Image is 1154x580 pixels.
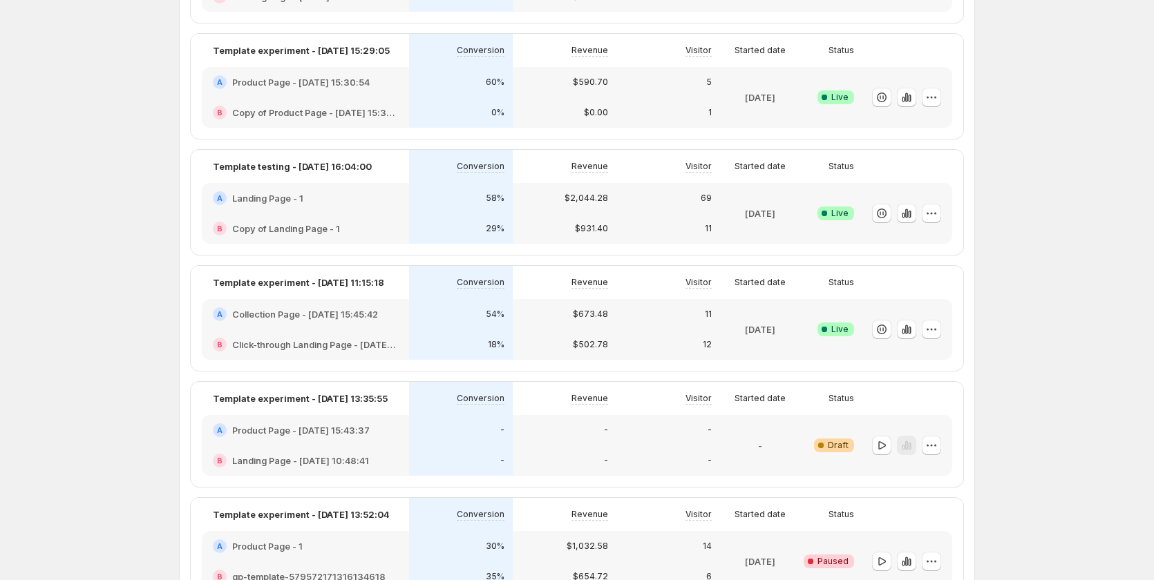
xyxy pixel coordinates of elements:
[457,277,504,288] p: Conversion
[488,339,504,350] p: 18%
[745,90,775,104] p: [DATE]
[573,339,608,350] p: $502.78
[217,456,223,465] h2: B
[217,224,223,233] h2: B
[735,509,786,520] p: Started date
[604,425,608,436] p: -
[457,45,504,56] p: Conversion
[232,222,340,235] h2: Copy of Landing Page - 1
[571,277,608,288] p: Revenue
[571,45,608,56] p: Revenue
[217,426,223,434] h2: A
[457,161,504,172] p: Conversion
[829,45,854,56] p: Status
[829,161,854,172] p: Status
[685,393,712,404] p: Visitor
[457,393,504,404] p: Conversion
[584,107,608,118] p: $0.00
[735,161,786,172] p: Started date
[829,509,854,520] p: Status
[706,77,712,88] p: 5
[213,391,388,405] p: Template experiment - [DATE] 13:35:55
[567,541,608,552] p: $1,032.58
[486,193,504,204] p: 58%
[457,509,504,520] p: Conversion
[604,455,608,466] p: -
[817,556,849,567] span: Paused
[217,78,223,86] h2: A
[745,554,775,568] p: [DATE]
[486,77,504,88] p: 60%
[831,324,849,335] span: Live
[565,193,608,204] p: $2,044.28
[828,440,849,451] span: Draft
[708,455,712,466] p: -
[217,340,223,349] h2: B
[708,425,712,436] p: -
[213,159,372,173] p: Template testing - [DATE] 16:04:00
[500,425,504,436] p: -
[232,338,398,351] h2: Click-through Landing Page - [DATE] 15:46:31
[703,541,712,552] p: 14
[486,541,504,552] p: 30%
[829,393,854,404] p: Status
[213,43,390,57] p: Template experiment - [DATE] 15:29:05
[701,193,712,204] p: 69
[232,423,370,437] h2: Product Page - [DATE] 15:43:37
[217,542,223,550] h2: A
[685,509,712,520] p: Visitor
[573,77,608,88] p: $590.70
[213,275,384,289] p: Template experiment - [DATE] 11:15:18
[232,307,378,321] h2: Collection Page - [DATE] 15:45:42
[708,107,712,118] p: 1
[685,277,712,288] p: Visitor
[735,277,786,288] p: Started date
[745,322,775,336] p: [DATE]
[571,161,608,172] p: Revenue
[213,507,390,521] p: Template experiment - [DATE] 13:52:04
[232,539,303,553] h2: Product Page - 1
[217,108,223,117] h2: B
[232,454,369,467] h2: Landing Page - [DATE] 10:48:41
[232,75,370,89] h2: Product Page - [DATE] 15:30:54
[486,309,504,320] p: 54%
[831,92,849,103] span: Live
[705,309,712,320] p: 11
[685,161,712,172] p: Visitor
[758,438,762,452] p: -
[745,206,775,220] p: [DATE]
[571,509,608,520] p: Revenue
[703,339,712,350] p: 12
[829,277,854,288] p: Status
[486,223,504,234] p: 29%
[217,194,223,202] h2: A
[831,208,849,219] span: Live
[500,455,504,466] p: -
[735,45,786,56] p: Started date
[685,45,712,56] p: Visitor
[571,393,608,404] p: Revenue
[573,309,608,320] p: $673.48
[705,223,712,234] p: 11
[232,106,398,119] h2: Copy of Product Page - [DATE] 15:30:54
[232,191,303,205] h2: Landing Page - 1
[217,310,223,318] h2: A
[491,107,504,118] p: 0%
[735,393,786,404] p: Started date
[575,223,608,234] p: $931.40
